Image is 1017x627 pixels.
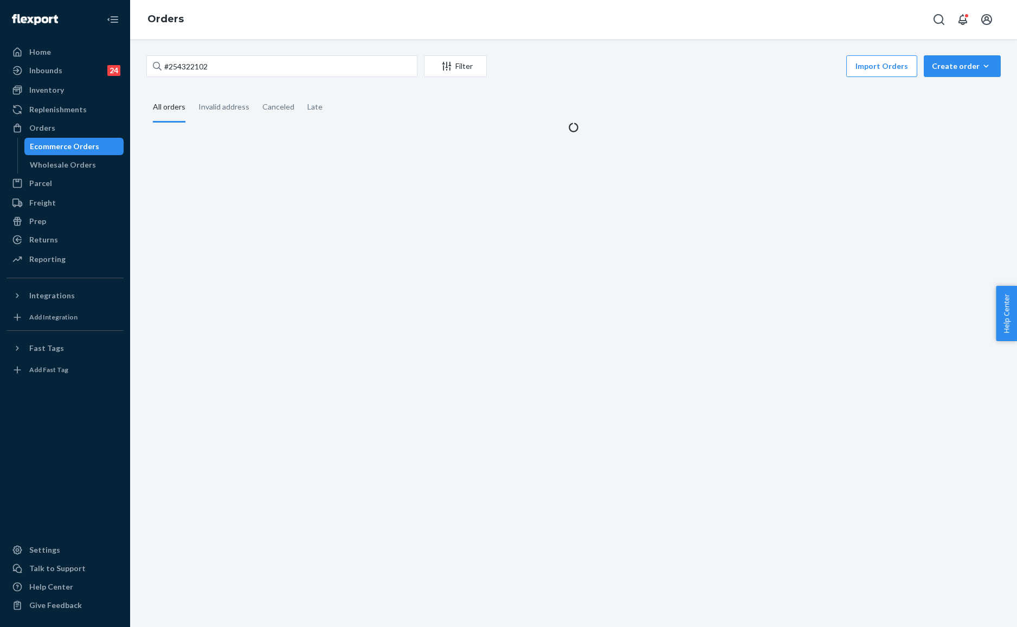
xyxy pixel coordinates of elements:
[29,65,62,76] div: Inbounds
[7,213,124,230] a: Prep
[7,81,124,99] a: Inventory
[7,251,124,268] a: Reporting
[24,138,124,155] a: Ecommerce Orders
[7,361,124,379] a: Add Fast Tag
[29,254,66,265] div: Reporting
[307,93,323,121] div: Late
[996,286,1017,341] button: Help Center
[924,55,1001,77] button: Create order
[976,9,997,30] button: Open account menu
[30,141,99,152] div: Ecommerce Orders
[29,365,68,374] div: Add Fast Tag
[262,93,294,121] div: Canceled
[29,123,55,133] div: Orders
[424,61,486,72] div: Filter
[29,178,52,189] div: Parcel
[30,159,96,170] div: Wholesale Orders
[147,13,184,25] a: Orders
[29,234,58,245] div: Returns
[7,231,124,248] a: Returns
[29,197,56,208] div: Freight
[29,581,73,592] div: Help Center
[952,9,974,30] button: Open notifications
[7,101,124,118] a: Replenishments
[7,194,124,212] a: Freight
[29,545,60,555] div: Settings
[29,104,87,115] div: Replenishments
[29,312,78,322] div: Add Integration
[7,43,124,61] a: Home
[12,14,58,25] img: Flexport logo
[7,287,124,304] button: Integrations
[7,119,124,137] a: Orders
[7,597,124,614] button: Give Feedback
[928,9,950,30] button: Open Search Box
[424,55,487,77] button: Filter
[107,65,120,76] div: 24
[7,340,124,357] button: Fast Tags
[932,61,993,72] div: Create order
[146,55,417,77] input: Search orders
[29,343,64,354] div: Fast Tags
[846,55,917,77] button: Import Orders
[153,93,185,123] div: All orders
[7,560,124,577] a: Talk to Support
[29,563,86,574] div: Talk to Support
[198,93,249,121] div: Invalid address
[29,85,64,95] div: Inventory
[7,175,124,192] a: Parcel
[7,578,124,596] a: Help Center
[29,600,82,611] div: Give Feedback
[29,47,51,57] div: Home
[29,216,46,227] div: Prep
[7,62,124,79] a: Inbounds24
[7,309,124,326] a: Add Integration
[102,9,124,30] button: Close Navigation
[7,541,124,559] a: Settings
[139,4,192,35] ol: breadcrumbs
[29,290,75,301] div: Integrations
[24,156,124,174] a: Wholesale Orders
